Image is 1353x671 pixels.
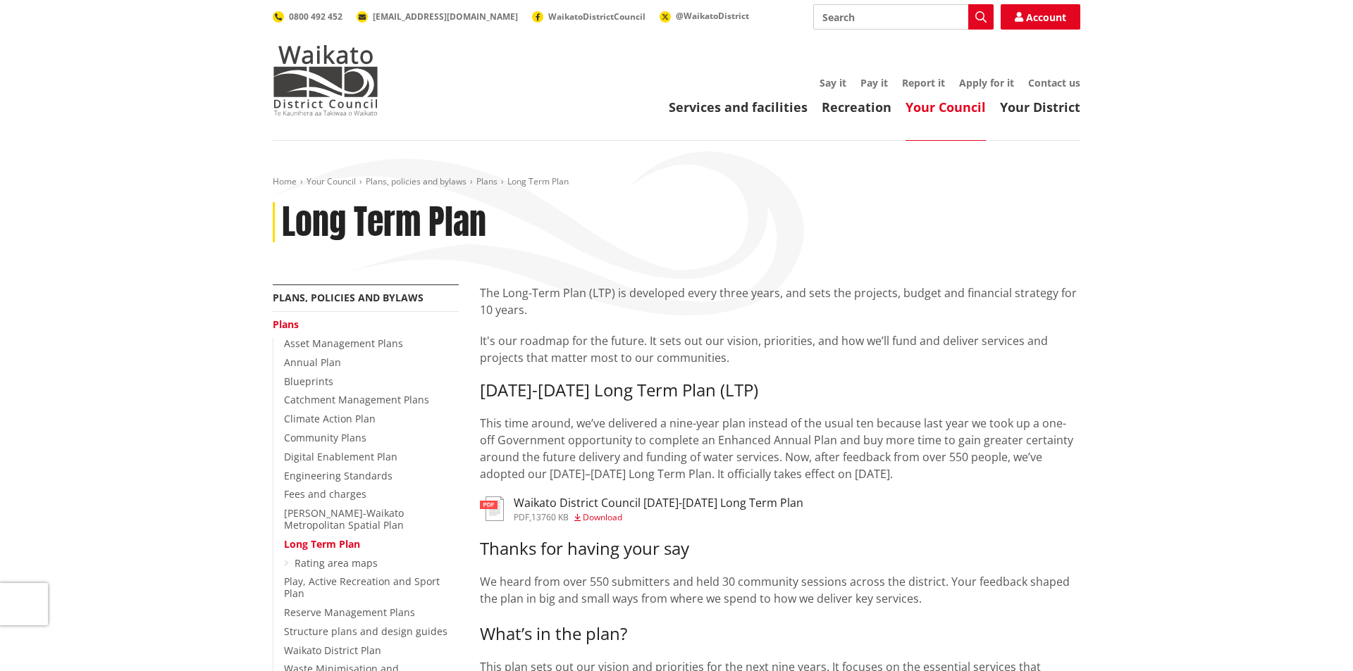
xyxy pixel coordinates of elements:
a: Digital Enablement Plan [284,450,397,463]
a: Rating area maps [295,556,378,570]
span: Long Term Plan [507,175,569,187]
a: Waikato District Council [DATE]-[DATE] Long Term Plan pdf,13760 KB Download [480,496,803,522]
a: Plans, policies and bylaws [366,175,467,187]
a: Annual Plan [284,356,341,369]
a: [PERSON_NAME]-Waikato Metropolitan Spatial Plan [284,506,404,532]
h3: [DATE]-[DATE] Long Term Plan (LTP) [480,380,1080,401]
a: Recreation [822,99,891,115]
a: @WaikatoDistrict [660,10,749,22]
a: Engineering Standards [284,469,393,482]
img: document-pdf.svg [480,496,504,521]
span: 0800 492 452 [289,11,342,23]
a: Climate Action Plan [284,412,376,425]
img: Waikato District Council - Te Kaunihera aa Takiwaa o Waikato [273,45,378,115]
a: Account [1001,4,1080,30]
h3: Thanks for having your say [480,539,1080,559]
a: Your Council [307,175,356,187]
a: Plans [273,318,299,331]
a: Blueprints [284,375,333,388]
a: 0800 492 452 [273,11,342,23]
a: Pay it [860,76,888,89]
h1: Long Term Plan [282,202,486,243]
nav: breadcrumb [273,176,1080,188]
a: Reserve Management Plans [284,606,415,619]
span: pdf [514,511,529,523]
a: Asset Management Plans [284,337,403,350]
span: @WaikatoDistrict [676,10,749,22]
p: The Long-Term Plan (LTP) is developed every three years, and sets the projects, budget and financ... [480,284,1080,318]
h3: Waikato District Council [DATE]-[DATE] Long Term Plan [514,496,803,510]
a: WaikatoDistrictCouncil [532,11,645,23]
a: Apply for it [959,76,1014,89]
a: Services and facilities [669,99,808,115]
a: Community Plans [284,431,366,444]
a: Say it [820,76,846,89]
a: Report it [902,76,945,89]
a: [EMAIL_ADDRESS][DOMAIN_NAME] [357,11,518,23]
a: Waikato District Plan [284,644,381,657]
a: Plans [476,175,498,187]
div: , [514,513,803,522]
a: Play, Active Recreation and Sport Plan [284,575,440,600]
a: Your District [1000,99,1080,115]
span: We heard from over 550 submitters and held 30 community sessions across the district. Your feedba... [480,574,1070,606]
span: 13760 KB [531,511,569,523]
a: Your Council [906,99,986,115]
h3: What’s in the plan? [480,624,1080,644]
p: It's our roadmap for the future. It sets out our vision, priorities, and how we’ll fund and deliv... [480,332,1080,366]
a: Fees and charges [284,487,366,501]
p: This time around, we’ve delivered a nine-year plan instead of the usual ten because last year we ... [480,415,1080,482]
input: Search input [813,4,994,30]
a: Catchment Management Plans [284,393,429,406]
span: WaikatoDistrictCouncil [548,11,645,23]
a: Structure plans and design guides [284,625,447,638]
a: Home [273,175,297,187]
a: Long Term Plan [284,537,360,551]
span: Download [583,511,622,523]
span: [EMAIL_ADDRESS][DOMAIN_NAME] [373,11,518,23]
a: Contact us [1028,76,1080,89]
a: Plans, policies and bylaws [273,291,424,304]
